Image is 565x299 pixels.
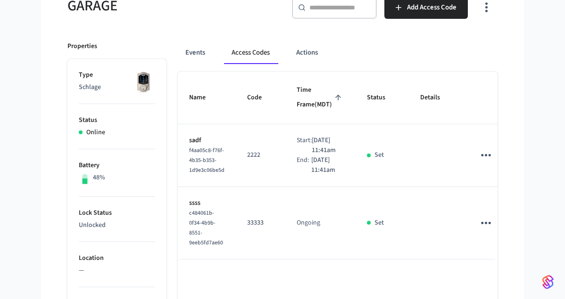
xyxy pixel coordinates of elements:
[297,155,311,175] div: End:
[178,72,535,259] table: sticky table
[367,90,398,105] span: Status
[189,198,224,208] p: ssss
[79,82,155,92] p: Schlage
[79,253,155,263] p: Location
[79,161,155,170] p: Battery
[189,146,224,174] span: f4aa05c8-f76f-4b35-b353-1d9e3c06be5d
[79,220,155,230] p: Unlocked
[178,41,213,64] button: Events
[420,90,452,105] span: Details
[297,136,312,155] div: Start:
[285,187,356,259] td: Ongoing
[374,218,384,228] p: Set
[374,150,384,160] p: Set
[311,155,344,175] p: [DATE] 11:41am
[93,173,105,183] p: 48%
[79,266,155,275] p: —
[407,1,457,14] span: Add Access Code
[79,208,155,218] p: Lock Status
[224,41,277,64] button: Access Codes
[247,90,274,105] span: Code
[86,128,105,137] p: Online
[247,218,274,228] p: 33333
[79,70,155,80] p: Type
[289,41,325,64] button: Actions
[79,115,155,125] p: Status
[297,83,344,113] span: Time Frame(MDT)
[189,90,218,105] span: Name
[132,70,155,94] img: Schlage Sense Smart Deadbolt with Camelot Trim, Front
[247,150,274,160] p: 2222
[542,275,554,290] img: SeamLogoGradient.69752ec5.svg
[67,41,97,51] p: Properties
[189,136,224,145] p: sadf
[189,209,223,247] span: c484061b-0f34-4b9b-8551-9eeb5fd7ae60
[312,136,344,155] p: [DATE] 11:41am
[178,41,498,64] div: ant example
